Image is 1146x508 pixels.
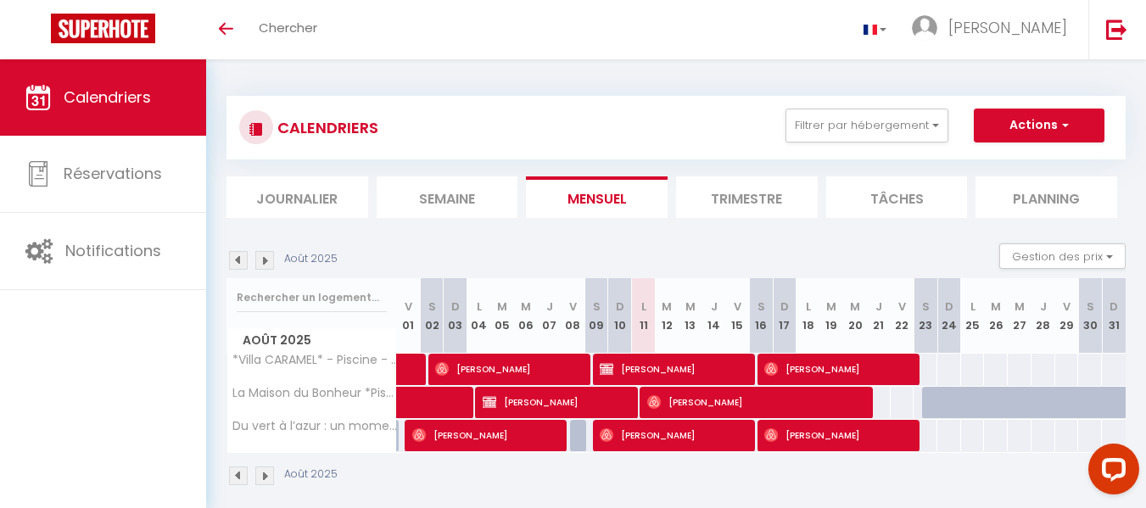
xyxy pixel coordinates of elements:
[914,278,937,354] th: 23
[521,299,531,315] abbr: M
[679,278,702,354] th: 13
[702,278,726,354] th: 14
[945,299,953,315] abbr: D
[1015,299,1025,315] abbr: M
[975,176,1117,218] li: Planning
[1110,299,1118,315] abbr: D
[227,328,396,353] span: Août 2025
[632,278,656,354] th: 11
[284,466,338,483] p: Août 2025
[819,278,843,354] th: 19
[444,278,467,354] th: 03
[726,278,750,354] th: 15
[490,278,514,354] th: 05
[647,386,869,418] span: [PERSON_NAME]
[584,278,608,354] th: 09
[757,299,765,315] abbr: S
[850,299,860,315] abbr: M
[984,278,1008,354] th: 26
[806,299,811,315] abbr: L
[922,299,930,315] abbr: S
[377,176,518,218] li: Semaine
[405,299,412,315] abbr: V
[974,109,1104,142] button: Actions
[875,299,882,315] abbr: J
[685,299,696,315] abbr: M
[826,176,968,218] li: Tâches
[593,299,601,315] abbr: S
[477,299,482,315] abbr: L
[1078,278,1102,354] th: 30
[483,386,633,418] span: [PERSON_NAME]
[412,419,562,451] span: [PERSON_NAME]
[676,176,818,218] li: Trimestre
[226,176,368,218] li: Journalier
[514,278,538,354] th: 06
[826,299,836,315] abbr: M
[991,299,1001,315] abbr: M
[230,420,400,433] span: Du vert à l’azur : un moment suspendu en campagne
[1031,278,1055,354] th: 28
[562,278,585,354] th: 08
[230,354,400,366] span: *Villa CARAMEL* - Piscine - VUE
[999,243,1126,269] button: Gestion des prix
[65,240,161,261] span: Notifications
[734,299,741,315] abbr: V
[64,87,151,108] span: Calendriers
[898,299,906,315] abbr: V
[1102,278,1126,354] th: 31
[1040,299,1047,315] abbr: J
[397,278,421,354] th: 01
[1087,299,1094,315] abbr: S
[237,282,387,313] input: Rechercher un logement...
[780,299,789,315] abbr: D
[867,278,891,354] th: 21
[608,278,632,354] th: 10
[538,278,562,354] th: 07
[259,19,317,36] span: Chercher
[435,353,585,385] span: [PERSON_NAME]
[764,353,914,385] span: [PERSON_NAME]
[51,14,155,43] img: Super Booking
[937,278,961,354] th: 24
[773,278,797,354] th: 17
[948,17,1067,38] span: [PERSON_NAME]
[662,299,672,315] abbr: M
[497,299,507,315] abbr: M
[230,387,400,399] span: La Maison du Bonheur *Piscine-Clim-SPA*
[711,299,718,315] abbr: J
[467,278,491,354] th: 04
[546,299,553,315] abbr: J
[1055,278,1079,354] th: 29
[569,299,577,315] abbr: V
[273,109,378,147] h3: CALENDRIERS
[526,176,668,218] li: Mensuel
[451,299,460,315] abbr: D
[843,278,867,354] th: 20
[655,278,679,354] th: 12
[1106,19,1127,40] img: logout
[970,299,975,315] abbr: L
[641,299,646,315] abbr: L
[284,251,338,267] p: Août 2025
[749,278,773,354] th: 16
[600,419,750,451] span: [PERSON_NAME]
[420,278,444,354] th: 02
[764,419,914,451] span: [PERSON_NAME]
[600,353,750,385] span: [PERSON_NAME]
[428,299,436,315] abbr: S
[1063,299,1071,315] abbr: V
[891,278,914,354] th: 22
[616,299,624,315] abbr: D
[1008,278,1031,354] th: 27
[1075,437,1146,508] iframe: LiveChat chat widget
[912,15,937,41] img: ...
[64,163,162,184] span: Réservations
[785,109,948,142] button: Filtrer par hébergement
[797,278,820,354] th: 18
[961,278,985,354] th: 25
